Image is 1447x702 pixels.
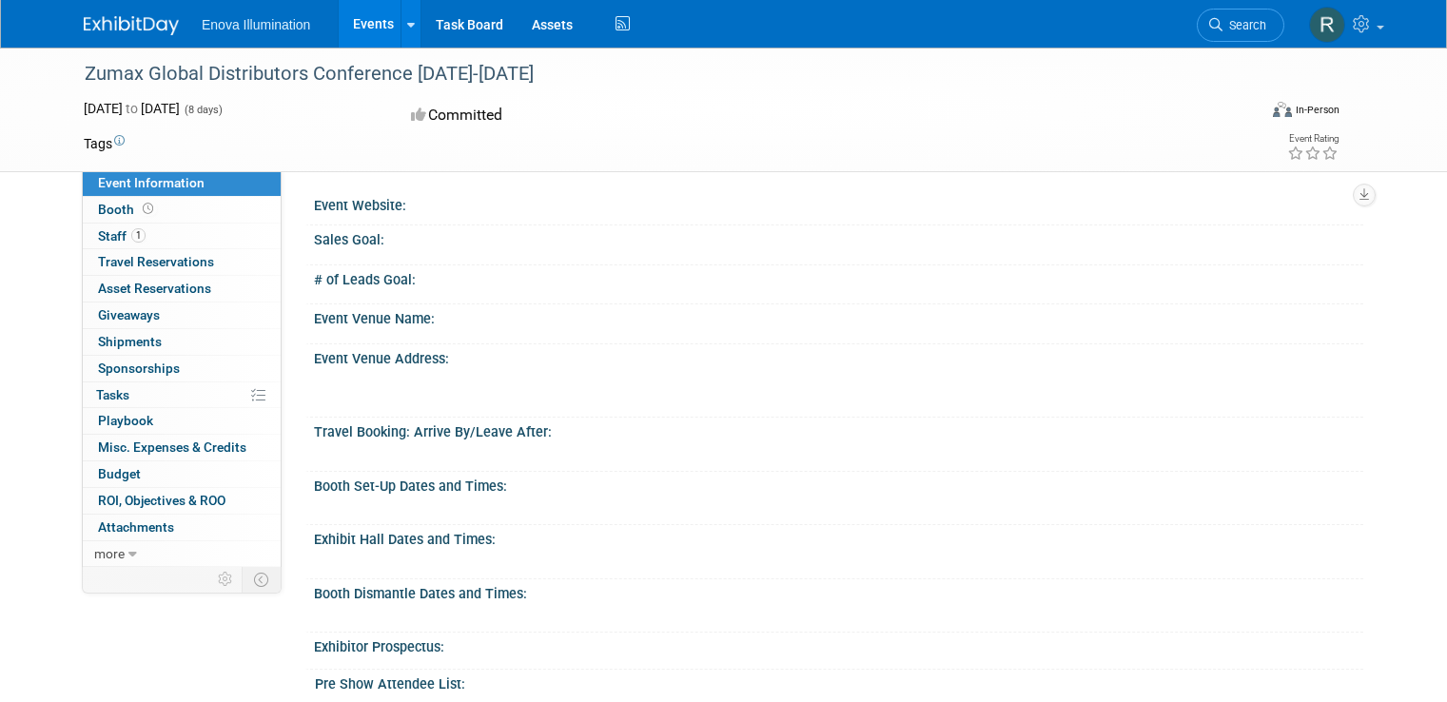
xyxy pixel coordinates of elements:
[405,99,805,132] div: Committed
[1154,99,1339,127] div: Event Format
[94,546,125,561] span: more
[131,228,146,243] span: 1
[83,170,281,196] a: Event Information
[84,134,125,153] td: Tags
[84,101,180,116] span: [DATE] [DATE]
[98,307,160,322] span: Giveaways
[183,104,223,116] span: (8 days)
[83,224,281,249] a: Staff1
[98,466,141,481] span: Budget
[98,281,211,296] span: Asset Reservations
[98,519,174,535] span: Attachments
[83,515,281,540] a: Attachments
[96,387,129,402] span: Tasks
[314,579,1363,603] div: Booth Dismantle Dates and Times:
[1287,134,1339,144] div: Event Rating
[98,439,246,455] span: Misc. Expenses & Credits
[83,249,281,275] a: Travel Reservations
[314,633,1363,656] div: Exhibitor Prospectus:
[83,461,281,487] a: Budget
[98,493,225,508] span: ROI, Objectives & ROO
[123,101,141,116] span: to
[98,361,180,376] span: Sponsorships
[1273,102,1292,117] img: Format-Inperson.png
[83,541,281,567] a: more
[84,16,179,35] img: ExhibitDay
[83,435,281,460] a: Misc. Expenses & Credits
[1222,18,1266,32] span: Search
[98,228,146,244] span: Staff
[98,202,157,217] span: Booth
[314,344,1363,368] div: Event Venue Address:
[83,488,281,514] a: ROI, Objectives & ROO
[98,413,153,428] span: Playbook
[98,175,205,190] span: Event Information
[98,334,162,349] span: Shipments
[209,567,243,592] td: Personalize Event Tab Strip
[314,525,1363,549] div: Exhibit Hall Dates and Times:
[314,472,1363,496] div: Booth Set-Up Dates and Times:
[315,670,1355,693] div: Pre Show Attendee List:
[83,197,281,223] a: Booth
[139,202,157,216] span: Booth not reserved yet
[83,382,281,408] a: Tasks
[83,302,281,328] a: Giveaways
[1309,7,1345,43] img: Robyn Saathoff
[98,254,214,269] span: Travel Reservations
[243,567,282,592] td: Toggle Event Tabs
[1197,9,1284,42] a: Search
[83,329,281,355] a: Shipments
[314,265,1363,289] div: # of Leads Goal:
[314,304,1363,328] div: Event Venue Name:
[314,418,1363,441] div: Travel Booking: Arrive By/Leave After:
[78,57,1233,91] div: Zumax Global Distributors Conference [DATE]-[DATE]
[314,225,1363,249] div: Sales Goal:
[202,17,310,32] span: Enova Illumination
[1295,103,1339,117] div: In-Person
[83,356,281,381] a: Sponsorships
[83,276,281,302] a: Asset Reservations
[83,408,281,434] a: Playbook
[314,191,1363,215] div: Event Website:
